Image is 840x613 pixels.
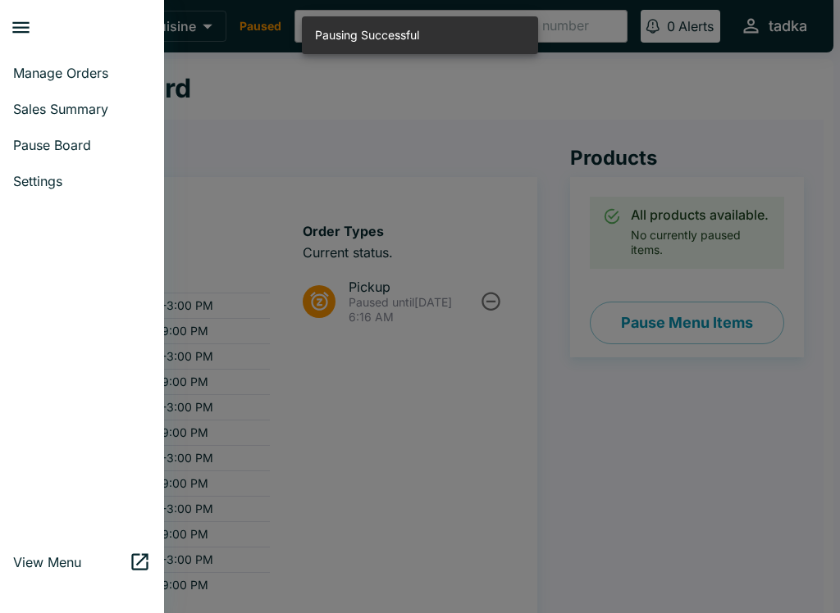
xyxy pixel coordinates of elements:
[315,21,419,49] div: Pausing Successful
[13,137,151,153] span: Pause Board
[13,554,129,570] span: View Menu
[13,101,151,117] span: Sales Summary
[13,173,151,189] span: Settings
[13,65,151,81] span: Manage Orders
